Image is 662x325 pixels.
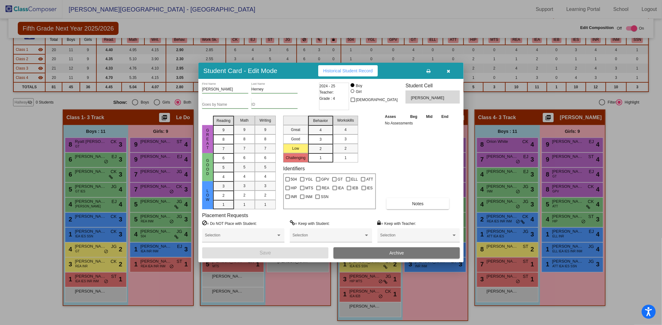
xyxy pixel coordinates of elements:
span: 4 [319,127,322,133]
span: 3 [243,183,246,189]
span: 9 [243,127,246,133]
span: Reading [217,118,231,124]
span: 1 [264,202,266,207]
span: INM [305,193,312,201]
span: 7 [264,146,266,151]
span: Grade : 4 [319,95,335,102]
span: 2 [222,193,225,198]
div: Girl [356,89,362,95]
div: Boy [356,83,363,89]
th: Asses [383,113,406,120]
h3: Student Card - Edit Mode [203,67,277,75]
span: Save [260,250,271,255]
span: 1 [319,155,322,161]
button: Archive [333,247,460,259]
span: HIP [291,184,297,192]
span: 2 [319,146,322,152]
span: MTS [305,184,313,192]
span: REA [322,184,329,192]
span: 504 [291,176,297,183]
span: SSN [321,193,329,201]
span: 5 [222,165,225,170]
span: [PERSON_NAME] [411,95,445,101]
span: 1 [243,202,246,207]
span: 6 [243,155,246,161]
span: 2024 - 25 [319,83,335,89]
span: ELL [351,176,358,183]
label: = Keep with Student: [290,220,330,226]
span: 8 [222,137,225,142]
th: End [437,113,453,120]
th: Mid [422,113,437,120]
span: 7 [243,146,246,151]
span: 4 [243,174,246,179]
span: Teacher: [319,89,334,95]
span: 1 [344,155,347,161]
span: 2 [243,192,246,198]
span: IES [367,184,373,192]
span: IEB [352,184,358,192]
span: 5 [243,164,246,170]
th: Beg [406,113,422,120]
span: 3 [319,137,322,142]
span: IEA [338,184,344,192]
span: [DEMOGRAPHIC_DATA] [356,96,398,104]
span: Behavior [313,118,328,124]
span: 3 [264,183,266,189]
span: Writing [260,118,271,123]
span: GPV [321,176,329,183]
span: 1 [222,202,225,207]
span: Notes [412,201,424,206]
span: Historical Student Record [323,68,373,73]
span: Math [240,118,249,123]
span: 6 [222,155,225,161]
span: 6 [264,155,266,161]
span: 3 [344,136,347,142]
span: Low [205,189,211,202]
span: INR [291,193,297,201]
label: = Keep with Teacher: [377,220,416,226]
span: Great [205,128,211,150]
span: 9 [264,127,266,133]
h3: Student Cell [406,83,460,89]
label: Placement Requests [202,212,248,218]
span: 4 [264,174,266,179]
span: 7 [222,146,225,152]
label: Identifiers [283,166,305,172]
span: 4 [344,127,347,133]
span: Workskills [337,118,354,123]
span: 3 [222,183,225,189]
span: Good [205,158,211,176]
td: No Assessments [383,120,453,126]
span: Archive [389,250,404,255]
span: 5 [264,164,266,170]
span: 2 [344,146,347,151]
span: GT [338,176,343,183]
button: Historical Student Record [318,65,378,76]
span: 9 [222,127,225,133]
button: Notes [387,198,449,209]
span: 4 [222,174,225,180]
span: 8 [264,136,266,142]
label: = Do NOT Place with Student: [202,220,257,226]
span: 8 [243,136,246,142]
span: YGL [305,176,313,183]
span: ATT [366,176,373,183]
span: 2 [264,192,266,198]
button: Save [202,247,329,259]
input: goes by name [202,103,248,107]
